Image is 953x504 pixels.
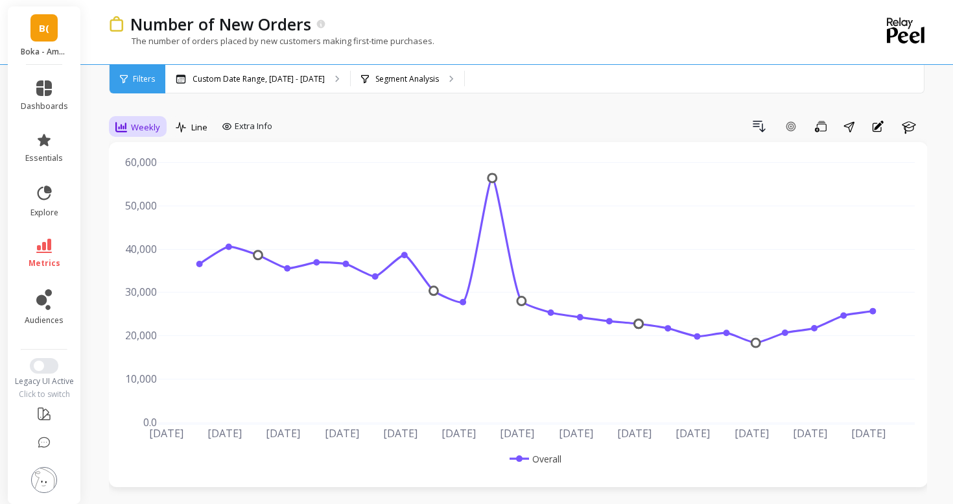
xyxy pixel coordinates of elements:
[133,74,155,84] span: Filters
[31,467,57,493] img: profile picture
[375,74,439,84] p: Segment Analysis
[30,358,58,374] button: Switch to New UI
[131,121,160,134] span: Weekly
[193,74,325,84] p: Custom Date Range, [DATE] - [DATE]
[191,121,207,134] span: Line
[109,35,434,47] p: The number of orders placed by new customers making first-time purchases.
[21,47,68,57] p: Boka - Amazon (Essor)
[21,101,68,112] span: dashboards
[8,389,81,400] div: Click to switch
[39,21,49,36] span: B(
[25,315,64,326] span: audiences
[30,208,58,218] span: explore
[8,376,81,387] div: Legacy UI Active
[235,120,272,133] span: Extra Info
[130,13,311,35] p: Number of New Orders
[25,153,63,163] span: essentials
[29,258,60,269] span: metrics
[109,16,124,32] img: header icon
